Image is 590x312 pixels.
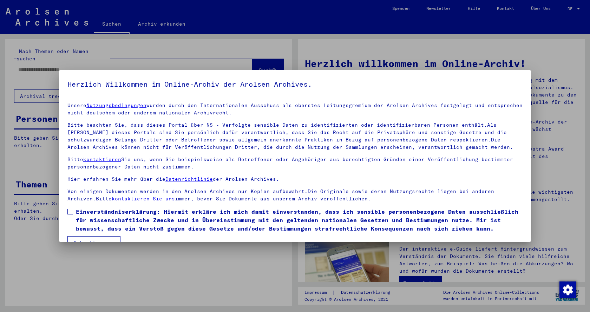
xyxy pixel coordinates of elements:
a: kontaktieren Sie uns [112,195,175,202]
span: Einverständniserklärung: Hiermit erkläre ich mich damit einverstanden, dass ich sensible personen... [76,207,523,233]
p: Bitte Sie uns, wenn Sie beispielsweise als Betroffener oder Angehöriger aus berechtigten Gründen ... [67,156,523,171]
p: Hier erfahren Sie mehr über die der Arolsen Archives. [67,175,523,183]
p: Unsere wurden durch den Internationalen Ausschuss als oberstes Leitungsgremium der Arolsen Archiv... [67,102,523,117]
a: Nutzungsbedingungen [86,102,146,108]
p: Von einigen Dokumenten werden in den Arolsen Archives nur Kopien aufbewahrt.Die Originale sowie d... [67,188,523,203]
img: Zustimmung ändern [559,281,576,298]
p: Bitte beachten Sie, dass dieses Portal über NS - Verfolgte sensible Daten zu identifizierten oder... [67,121,523,151]
h5: Herzlich Willkommen im Online-Archiv der Arolsen Archives. [67,79,523,90]
a: Datenrichtlinie [165,176,213,182]
a: kontaktieren [83,156,121,162]
button: Ich stimme zu [67,236,120,250]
